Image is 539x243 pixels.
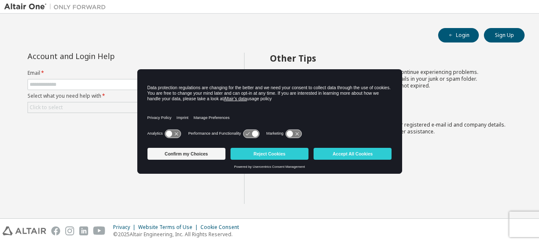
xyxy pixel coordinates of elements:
label: Select what you need help with [28,93,221,99]
div: Click to select [30,104,63,111]
div: Website Terms of Use [138,224,200,231]
p: © 2025 Altair Engineering, Inc. All Rights Reserved. [113,231,244,238]
div: Privacy [113,224,138,231]
h2: Other Tips [270,53,510,64]
div: Cookie Consent [200,224,244,231]
label: Email [28,70,221,76]
img: facebook.svg [51,226,60,235]
div: Click to select [28,102,220,113]
button: Login [438,28,479,42]
img: instagram.svg [65,226,74,235]
img: Altair One [4,3,110,11]
div: Account and Login Help [28,53,182,59]
button: Sign Up [484,28,525,42]
img: altair_logo.svg [3,226,46,235]
img: youtube.svg [93,226,106,235]
img: linkedin.svg [79,226,88,235]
